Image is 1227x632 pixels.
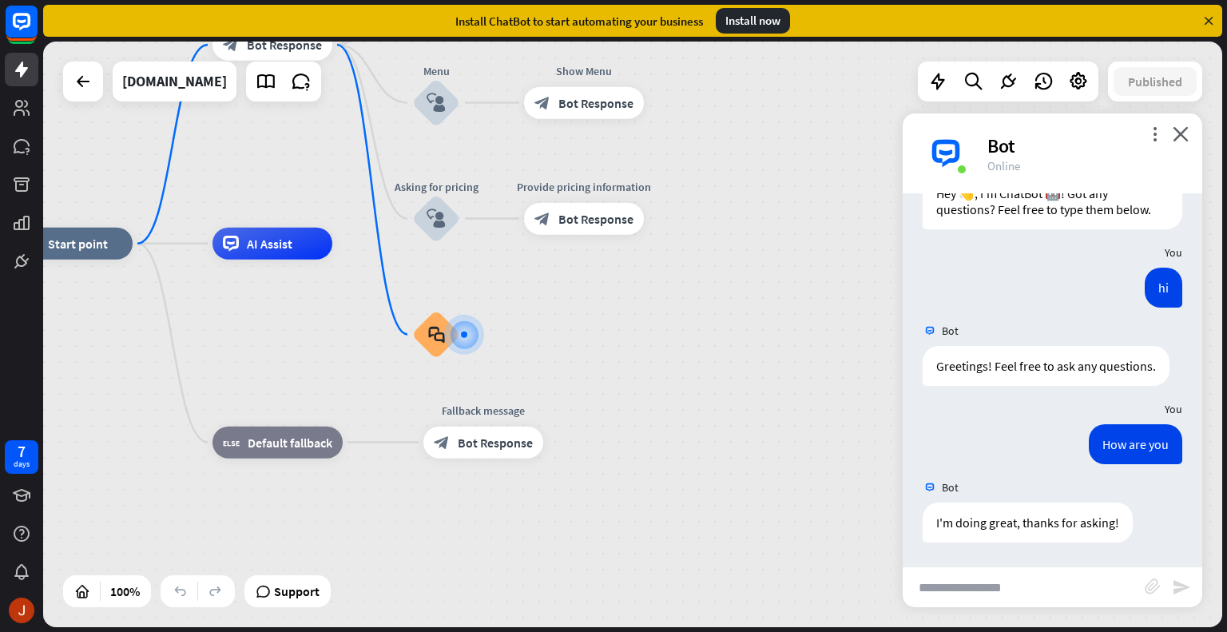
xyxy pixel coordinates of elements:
[105,578,145,604] div: 100%
[14,459,30,470] div: days
[428,326,445,344] i: block_faq
[512,179,656,195] div: Provide pricing information
[247,236,292,252] span: AI Assist
[455,14,703,29] div: Install ChatBot to start automating your business
[534,95,550,111] i: block_bot_response
[923,503,1133,543] div: I'm doing great, thanks for asking!
[223,37,239,53] i: block_bot_response
[434,435,450,451] i: block_bot_response
[1089,424,1182,464] div: How are you
[987,158,1183,173] div: Online
[987,133,1183,158] div: Bot
[48,236,108,252] span: Start point
[558,95,633,111] span: Bot Response
[223,435,240,451] i: block_fallback
[1165,245,1182,260] span: You
[1172,578,1191,597] i: send
[13,6,61,54] button: Open LiveChat chat widget
[1173,126,1189,141] i: close
[388,63,484,79] div: Menu
[247,37,322,53] span: Bot Response
[458,435,533,451] span: Bot Response
[411,403,555,419] div: Fallback message
[558,211,633,227] span: Bot Response
[122,62,227,101] div: chatbot.com
[274,578,320,604] span: Support
[1165,402,1182,416] span: You
[534,211,550,227] i: block_bot_response
[5,440,38,474] a: 7 days
[1114,67,1197,96] button: Published
[18,444,26,459] div: 7
[388,179,484,195] div: Asking for pricing
[923,173,1182,229] div: Hey 👋, I’m ChatBot 🤖! Got any questions? Feel free to type them below.
[1145,268,1182,308] div: hi
[942,324,959,338] span: Bot
[248,435,332,451] span: Default fallback
[942,480,959,495] span: Bot
[427,209,446,229] i: block_user_input
[427,93,446,113] i: block_user_input
[716,8,790,34] div: Install now
[1145,578,1161,594] i: block_attachment
[1147,126,1162,141] i: more_vert
[512,63,656,79] div: Show Menu
[923,346,1169,386] div: Greetings! Feel free to ask any questions.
